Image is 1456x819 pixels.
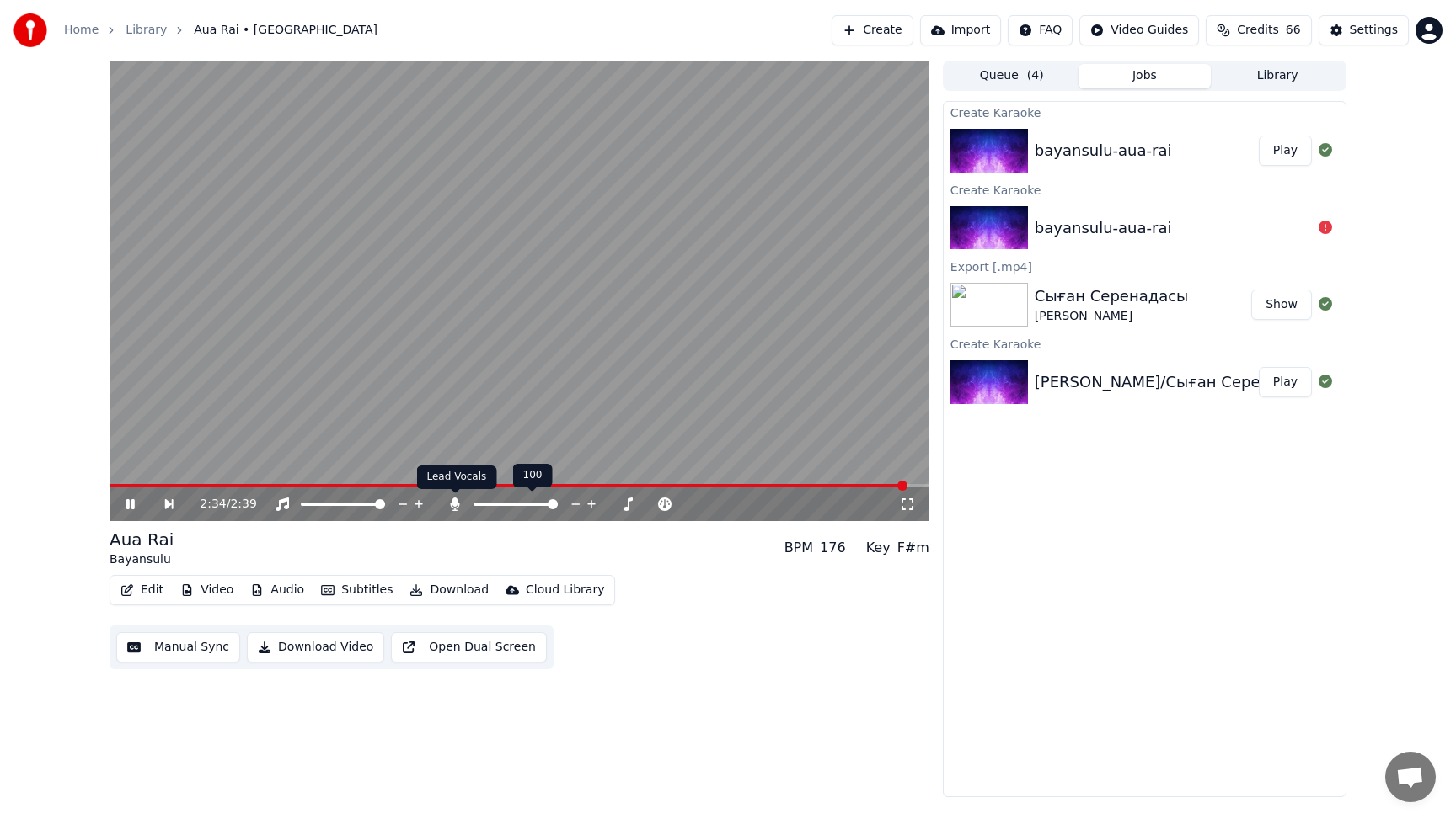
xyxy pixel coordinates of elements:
span: 2:34 [200,496,226,513]
button: Create [832,15,913,45]
button: Play [1259,136,1312,166]
a: Home [64,22,99,39]
nav: breadcrumb [64,22,377,39]
div: bayansulu-aua-rai [1035,139,1172,162]
a: Library [126,22,167,39]
span: 2:39 [230,496,256,513]
button: Download [403,578,495,602]
div: Cloud Library [526,582,604,598]
div: 100 [513,464,553,487]
span: ( 4 ) [1027,67,1044,84]
button: Edit [114,578,170,602]
button: Queue [945,64,1079,88]
div: [PERSON_NAME] [1035,308,1188,325]
button: Play [1259,367,1312,397]
button: Video Guides [1079,15,1199,45]
div: Aua Rai [110,528,174,551]
div: bayansulu-aua-rai [1035,216,1172,240]
button: Video [174,578,240,602]
div: Create Karaoke [944,333,1346,354]
button: Import [920,15,1001,45]
span: 66 [1286,22,1301,39]
button: Audio [244,578,311,602]
div: 176 [820,538,846,558]
span: Credits [1237,22,1278,39]
div: Create Karaoke [944,179,1346,199]
div: Create Karaoke [944,102,1346,122]
button: Library [1211,64,1344,88]
div: F#m [897,538,929,558]
button: Jobs [1079,64,1212,88]
div: Open chat [1385,752,1436,802]
button: Manual Sync [116,632,240,662]
img: youka [13,13,47,47]
div: / [200,496,240,513]
div: [PERSON_NAME]/Сыған Серенадасы [1035,370,1319,394]
div: Key [866,538,891,558]
div: Settings [1350,22,1398,39]
button: Show [1251,290,1312,320]
button: FAQ [1008,15,1073,45]
div: BPM [784,538,813,558]
button: Credits66 [1206,15,1311,45]
button: Download Video [247,632,384,662]
div: Export [.mp4] [944,256,1346,276]
button: Subtitles [314,578,399,602]
div: Bayansulu [110,551,174,568]
div: Lead Vocals [417,465,497,489]
span: Aua Rai • [GEOGRAPHIC_DATA] [194,22,377,39]
div: Сыған Серенадасы [1035,285,1188,308]
button: Settings [1319,15,1409,45]
button: Open Dual Screen [391,632,547,662]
